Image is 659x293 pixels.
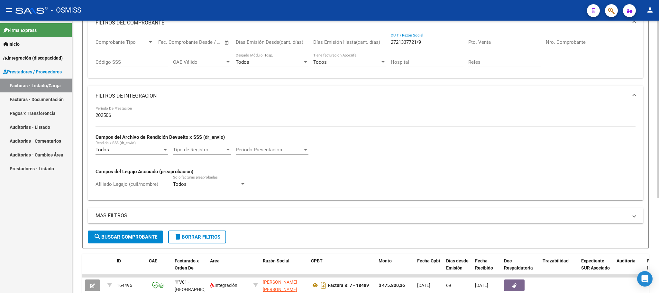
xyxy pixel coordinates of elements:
mat-icon: search [94,233,101,241]
span: ID [117,258,121,263]
strong: Campos del Legajo Asociado (preaprobación) [96,169,193,175]
mat-expansion-panel-header: FILTROS DE INTEGRACION [88,86,643,106]
div: FILTROS DE INTEGRACION [88,106,643,200]
span: Todos [96,147,109,153]
div: FILTROS DEL COMPROBANTE [88,33,643,78]
span: Facturado x Orden De [175,258,199,271]
datatable-header-cell: Razón Social [260,254,308,282]
button: Buscar Comprobante [88,231,163,243]
span: Todos [313,59,327,65]
span: Período Presentación [236,147,303,153]
span: Integración [210,283,237,288]
mat-icon: delete [174,233,182,241]
span: [DATE] [417,283,430,288]
span: Tipo de Registro [173,147,225,153]
span: Prestadores / Proveedores [3,68,62,75]
span: Doc Respaldatoria [504,258,533,271]
datatable-header-cell: Expediente SUR Asociado [579,254,614,282]
div: 27235676090 [263,279,306,292]
strong: $ 475.830,36 [379,283,405,288]
mat-expansion-panel-header: MAS FILTROS [88,208,643,223]
datatable-header-cell: Trazabilidad [540,254,579,282]
span: Fecha Recibido [475,258,493,271]
span: Inicio [3,41,20,48]
datatable-header-cell: CAE [146,254,172,282]
span: Integración (discapacidad) [3,54,63,61]
span: Razón Social [263,258,289,263]
span: Monto [379,258,392,263]
span: Todos [236,59,249,65]
span: Auditoria [617,258,636,263]
datatable-header-cell: Auditoria [614,254,645,282]
strong: Campos del Archivo de Rendición Devuelto x SSS (dr_envio) [96,134,225,140]
span: CAE [149,258,157,263]
datatable-header-cell: ID [114,254,146,282]
datatable-header-cell: Fecha Recibido [472,254,501,282]
span: Días desde Emisión [446,258,469,271]
span: Firma Express [3,27,37,34]
span: [DATE] [475,283,488,288]
span: Fecha Cpbt [417,258,440,263]
span: Comprobante Tipo [96,39,148,45]
span: Borrar Filtros [174,234,220,240]
div: Open Intercom Messenger [637,271,653,287]
mat-icon: menu [5,6,13,14]
datatable-header-cell: Monto [376,254,415,282]
mat-panel-title: MAS FILTROS [96,212,628,219]
button: Open calendar [223,39,231,46]
mat-panel-title: FILTROS DE INTEGRACION [96,92,628,99]
span: CPBT [311,258,323,263]
strong: Factura B: 7 - 18489 [328,283,369,288]
input: Fecha fin [190,39,221,45]
span: 69 [446,283,451,288]
span: Area [210,258,220,263]
span: Trazabilidad [543,258,569,263]
button: Borrar Filtros [168,231,226,243]
mat-icon: person [646,6,654,14]
datatable-header-cell: Facturado x Orden De [172,254,207,282]
datatable-header-cell: Area [207,254,251,282]
mat-expansion-panel-header: FILTROS DEL COMPROBANTE [88,13,643,33]
datatable-header-cell: Doc Respaldatoria [501,254,540,282]
mat-panel-title: FILTROS DEL COMPROBANTE [96,19,628,26]
datatable-header-cell: CPBT [308,254,376,282]
datatable-header-cell: Días desde Emisión [444,254,472,282]
span: Expediente SUR Asociado [581,258,610,271]
input: Fecha inicio [158,39,184,45]
span: CAE Válido [173,59,225,65]
span: 164496 [117,283,132,288]
span: Todos [173,181,187,187]
span: - OSMISS [51,3,81,17]
datatable-header-cell: Fecha Cpbt [415,254,444,282]
span: [PERSON_NAME] [PERSON_NAME] [263,279,297,292]
span: Buscar Comprobante [94,234,157,240]
i: Descargar documento [319,280,328,290]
